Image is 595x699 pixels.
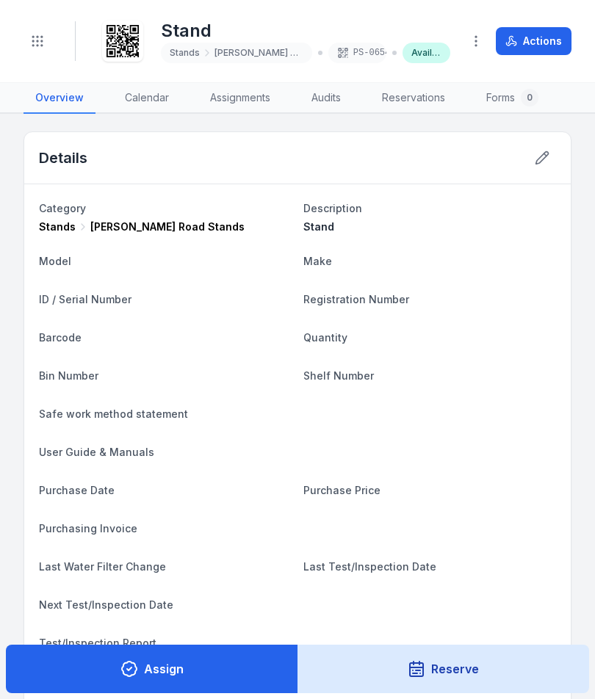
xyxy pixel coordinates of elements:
h2: Details [39,148,87,168]
span: Purchase Price [303,484,381,496]
span: User Guide & Manuals [39,446,154,458]
span: Barcode [39,331,82,344]
a: Overview [24,83,95,114]
a: Forms0 [475,83,550,114]
span: Shelf Number [303,369,374,382]
a: Audits [300,83,353,114]
span: Purchasing Invoice [39,522,137,535]
button: Assign [6,645,298,693]
span: Category [39,202,86,214]
button: Reserve [297,645,590,693]
a: Reservations [370,83,457,114]
span: Last Water Filter Change [39,560,166,573]
div: PS-0654 [328,43,386,63]
span: Next Test/Inspection Date [39,598,173,611]
span: Last Test/Inspection Date [303,560,436,573]
span: Bin Number [39,369,98,382]
button: Actions [496,27,571,55]
span: Purchase Date [39,484,115,496]
a: Assignments [198,83,282,114]
span: ID / Serial Number [39,293,131,305]
a: Calendar [113,83,181,114]
span: Description [303,202,362,214]
div: Available [403,43,450,63]
span: Test/Inspection Report [39,637,156,649]
h1: Stand [161,19,450,43]
span: Stands [39,220,76,234]
span: Make [303,255,332,267]
span: Model [39,255,71,267]
span: Stand [303,220,334,233]
button: Toggle navigation [24,27,51,55]
span: Quantity [303,331,347,344]
span: [PERSON_NAME] Road Stands [214,47,303,59]
div: 0 [521,89,538,106]
span: Safe work method statement [39,408,188,420]
span: Registration Number [303,293,409,305]
span: [PERSON_NAME] Road Stands [90,220,245,234]
span: Stands [170,47,200,59]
